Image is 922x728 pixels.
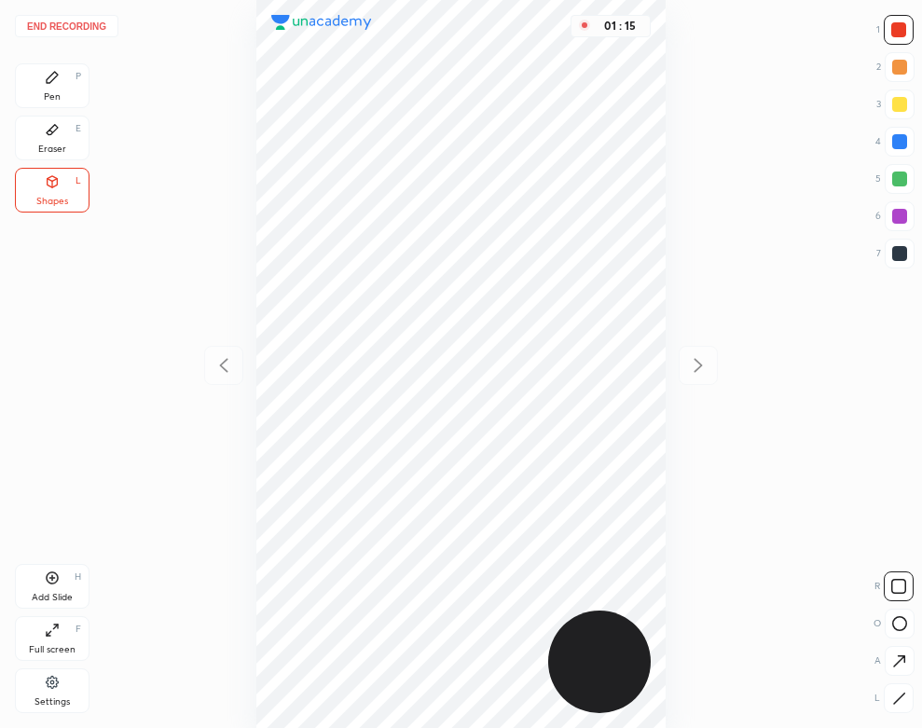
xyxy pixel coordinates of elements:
div: Add Slide [32,593,73,602]
div: 7 [876,239,915,268]
div: 01 : 15 [598,20,642,33]
div: P [76,72,81,81]
div: 2 [876,52,915,82]
div: L [76,176,81,185]
div: 4 [875,127,915,157]
div: A [874,646,915,676]
div: Pen [44,92,61,102]
div: Settings [34,697,70,707]
div: Eraser [38,144,66,154]
div: 5 [875,164,915,194]
img: logo.38c385cc.svg [271,15,372,30]
div: 3 [876,89,915,119]
button: End recording [15,15,118,37]
div: R [874,571,914,601]
div: F [76,625,81,634]
div: Full screen [29,645,76,654]
div: H [75,572,81,582]
div: Shapes [36,197,68,206]
div: O [874,609,915,639]
div: 1 [876,15,914,45]
div: E [76,124,81,133]
div: L [874,683,914,713]
div: 6 [875,201,915,231]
